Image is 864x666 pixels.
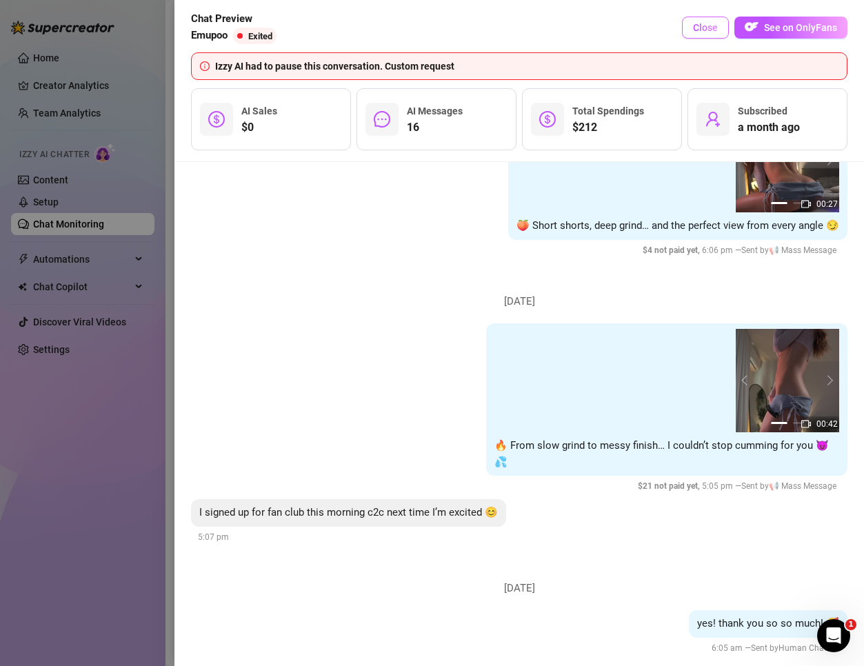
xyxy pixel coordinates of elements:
span: Chat Preview [191,11,282,28]
img: media [736,329,839,432]
span: AI Messages [407,105,463,117]
button: prev [741,375,752,386]
span: video-camera [801,419,811,429]
button: next [823,375,834,386]
span: user-add [705,111,721,128]
span: Sent by 📢 Mass Message [741,481,836,491]
span: 5:07 pm [198,532,229,542]
span: Close [693,22,718,33]
span: 6:06 pm — [643,245,841,255]
span: Total Spendings [572,105,644,117]
span: I signed up for fan club this morning c2c next time I’m excited 😊 [199,506,498,518]
button: 2 [793,202,804,204]
span: $212 [572,119,644,136]
span: dollar [208,111,225,128]
span: 5:05 pm — [638,481,841,491]
span: AI Sales [241,105,277,117]
span: See on OnlyFans [764,22,837,33]
span: 1 [845,619,856,630]
div: Izzy AI had to pause this conversation. Custom request [215,59,838,74]
img: OF [745,20,758,34]
span: yes! thank you so so much! 🥰 [697,617,839,629]
span: 16 [407,119,463,136]
button: 2 [793,422,804,424]
span: dollar [539,111,556,128]
span: info-circle [200,61,210,71]
span: Exited [248,31,272,41]
span: Subscribed [738,105,787,117]
span: 🍑 Short shorts, deep grind… and the perfect view from every angle 😏 [516,219,839,232]
iframe: Intercom live chat [817,619,850,652]
span: $0 [241,119,277,136]
span: 00:42 [816,419,838,429]
span: 🔥 From slow grind to messy finish… I couldn’t stop cumming for you 😈💦 [494,439,829,468]
span: Emupoo [191,28,228,44]
span: Sent by Human Chatter [751,643,836,653]
span: 6:05 am — [712,643,841,653]
span: video-camera [801,199,811,209]
span: Sent by 📢 Mass Message [741,245,836,255]
button: Close [682,17,729,39]
span: [DATE] [494,294,545,310]
span: [DATE] [494,581,545,597]
span: 00:27 [816,199,838,209]
span: message [374,111,390,128]
span: $ 4 not paid yet , [643,245,702,255]
span: $ 21 not paid yet , [638,481,702,491]
span: a month ago [738,119,800,136]
button: OFSee on OnlyFans [734,17,847,39]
